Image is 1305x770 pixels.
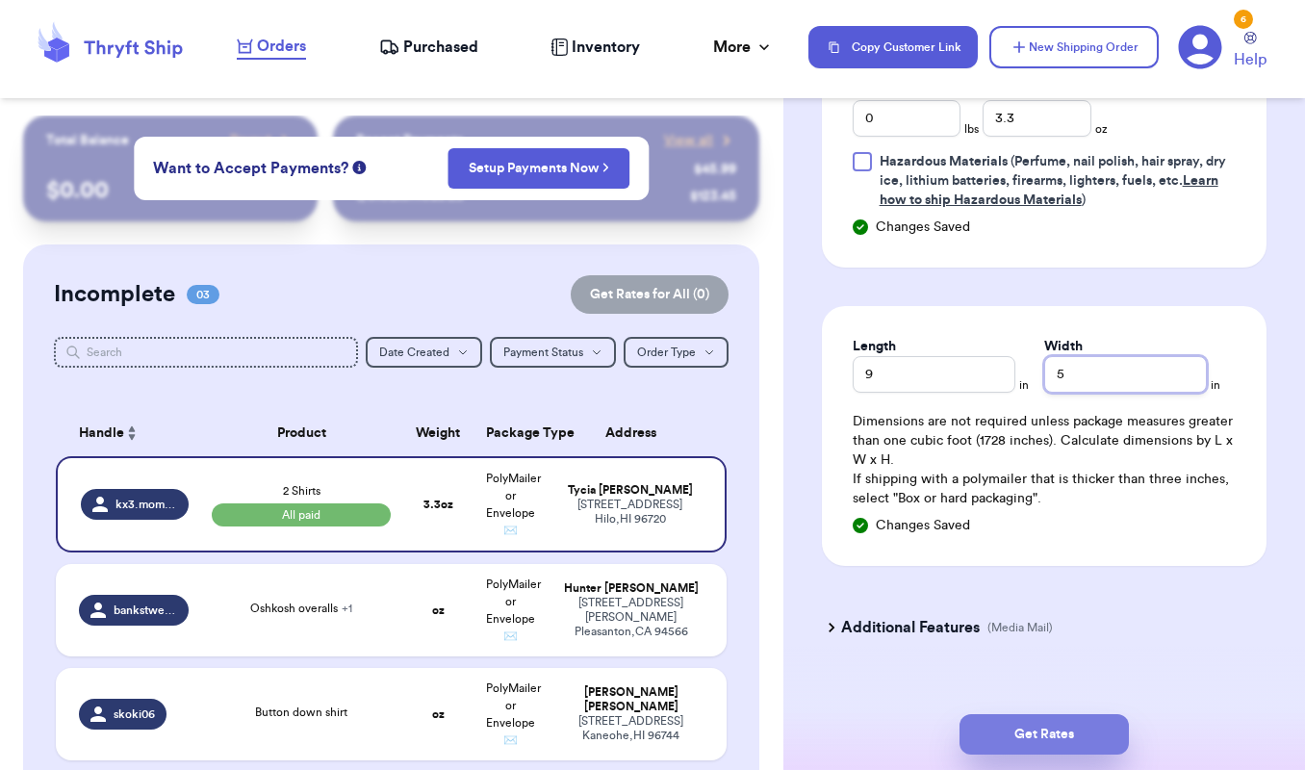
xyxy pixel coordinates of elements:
a: View all [664,131,736,150]
p: (Media Mail) [987,620,1053,635]
span: in [1211,377,1220,393]
label: Width [1044,337,1083,356]
button: New Shipping Order [989,26,1159,68]
button: Date Created [366,337,482,368]
h2: Incomplete [54,279,175,310]
span: View all [664,131,713,150]
span: Order Type [637,346,696,358]
div: Dimensions are not required unless package measures greater than one cubic foot (1728 inches). Ca... [853,412,1236,508]
span: in [1019,377,1029,393]
span: All paid [212,503,391,526]
label: Length [853,337,896,356]
span: 03 [187,285,219,304]
a: Inventory [550,36,640,59]
span: Oshkosh overalls [250,603,352,614]
span: Want to Accept Payments? [153,157,348,180]
button: Order Type [624,337,729,368]
button: Get Rates [960,714,1129,755]
button: Payment Status [490,337,616,368]
span: Purchased [403,36,478,59]
span: kx3.mommy_ [115,497,177,512]
p: Total Balance [46,131,129,150]
div: More [713,36,774,59]
th: Weight [402,410,474,456]
input: Search [54,337,358,368]
span: PolyMailer or Envelope ✉️ [486,473,541,536]
span: Help [1234,48,1267,71]
strong: oz [432,604,445,616]
p: Recent Payments [356,131,463,150]
span: Changes Saved [876,516,970,535]
span: Date Created [379,346,449,358]
span: Payment Status [503,346,583,358]
span: Payout [230,131,271,150]
button: Sort ascending [124,422,140,445]
a: 6 [1178,25,1222,69]
button: Copy Customer Link [808,26,978,68]
span: lbs [964,121,979,137]
span: oz [1095,121,1108,137]
span: Handle [79,423,124,444]
span: 2 Shirts [283,485,320,497]
span: (Perfume, nail polish, hair spray, dry ice, lithium batteries, firearms, lighters, fuels, etc. ) [880,155,1226,207]
a: Purchased [379,36,478,59]
th: Package Type [474,410,547,456]
span: bankstwentysix [114,603,177,618]
div: Tycia [PERSON_NAME] [558,483,702,498]
p: $ 0.00 [46,175,294,206]
a: Setup Payments Now [469,159,610,178]
button: Setup Payments Now [448,148,630,189]
th: Product [200,410,402,456]
a: Help [1234,32,1267,71]
div: [STREET_ADDRESS][PERSON_NAME] Pleasanton , CA 94566 [558,596,704,639]
div: [STREET_ADDRESS] Hilo , HI 96720 [558,498,702,526]
span: + 1 [342,603,352,614]
a: Payout [230,131,294,150]
span: PolyMailer or Envelope ✉️ [486,578,541,642]
a: Orders [237,35,306,60]
strong: oz [432,708,445,720]
h3: Additional Features [841,616,980,639]
span: Button down shirt [255,706,347,718]
span: PolyMailer or Envelope ✉️ [486,682,541,746]
span: Inventory [572,36,640,59]
button: Get Rates for All (0) [571,275,729,314]
span: Changes Saved [876,218,970,237]
div: [PERSON_NAME] [PERSON_NAME] [558,685,704,714]
span: Hazardous Materials [880,155,1008,168]
strong: 3.3 oz [423,499,453,510]
p: If shipping with a polymailer that is thicker than three inches, select "Box or hard packaging". [853,470,1236,508]
div: Hunter [PERSON_NAME] [558,581,704,596]
div: $ 45.99 [694,160,736,179]
div: 6 [1234,10,1253,29]
span: skoki06 [114,706,155,722]
div: $ 123.45 [690,187,736,206]
span: Orders [257,35,306,58]
th: Address [547,410,727,456]
div: [STREET_ADDRESS] Kaneohe , HI 96744 [558,714,704,743]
